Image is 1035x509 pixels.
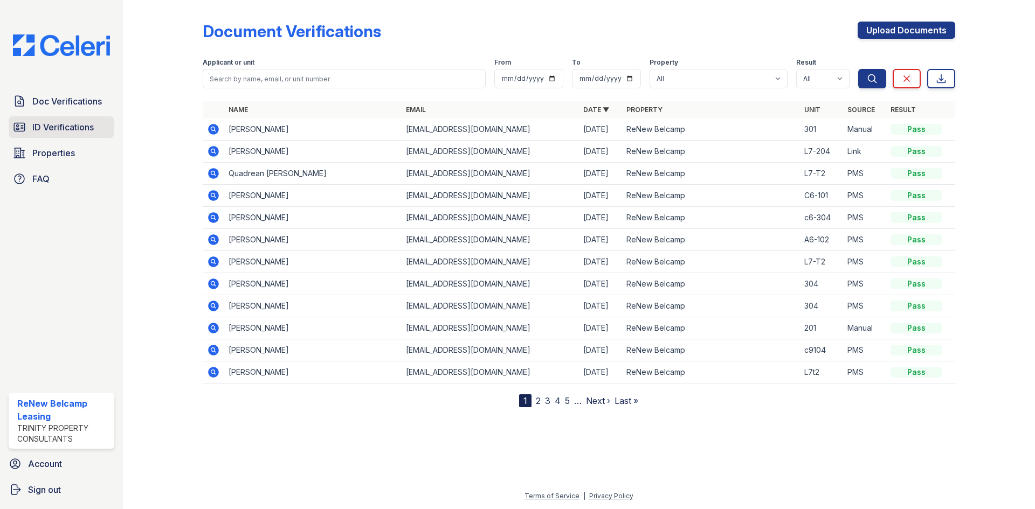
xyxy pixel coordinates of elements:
[224,163,402,185] td: Quadrean [PERSON_NAME]
[572,58,581,67] label: To
[203,69,486,88] input: Search by name, email, or unit number
[402,317,579,339] td: [EMAIL_ADDRESS][DOMAIN_NAME]
[224,118,402,141] td: [PERSON_NAME]
[843,295,886,317] td: PMS
[545,395,550,406] a: 3
[579,185,622,207] td: [DATE]
[843,317,886,339] td: Manual
[9,142,114,164] a: Properties
[402,207,579,229] td: [EMAIL_ADDRESS][DOMAIN_NAME]
[622,163,799,185] td: ReNew Belcamp
[843,273,886,295] td: PMS
[402,229,579,251] td: [EMAIL_ADDRESS][DOMAIN_NAME]
[622,251,799,273] td: ReNew Belcamp
[800,251,843,273] td: L7-T2
[650,58,678,67] label: Property
[579,295,622,317] td: [DATE]
[891,212,942,223] div: Pass
[843,163,886,185] td: PMS
[224,273,402,295] td: [PERSON_NAME]
[891,146,942,157] div: Pass
[800,141,843,163] td: L7-204
[224,317,402,339] td: [PERSON_NAME]
[583,106,609,114] a: Date ▼
[843,229,886,251] td: PMS
[579,273,622,295] td: [DATE]
[519,394,532,407] div: 1
[4,34,119,56] img: CE_Logo_Blue-a8612792a0a2168367f1c8372b55b34899dd931a85d93a1a3d3e32e68fde9ad4.png
[800,361,843,384] td: L7t2
[891,301,942,311] div: Pass
[800,339,843,361] td: c9104
[891,323,942,333] div: Pass
[17,397,110,423] div: ReNew Belcamp Leasing
[9,90,114,112] a: Doc Verifications
[32,172,50,185] span: FAQ
[800,118,843,141] td: 301
[622,185,799,207] td: ReNew Belcamp
[891,168,942,179] div: Pass
[891,278,942,289] div: Pass
[4,479,119,500] a: Sign out
[402,361,579,384] td: [EMAIL_ADDRESS][DOMAIN_NAME]
[579,163,622,185] td: [DATE]
[622,207,799,229] td: ReNew Belcamp
[565,395,570,406] a: 5
[843,207,886,229] td: PMS
[203,58,254,67] label: Applicant or unit
[224,207,402,229] td: [PERSON_NAME]
[32,147,75,159] span: Properties
[622,317,799,339] td: ReNew Belcamp
[800,163,843,185] td: L7-T2
[579,317,622,339] td: [DATE]
[28,457,62,470] span: Account
[800,295,843,317] td: 304
[402,295,579,317] td: [EMAIL_ADDRESS][DOMAIN_NAME]
[843,118,886,141] td: Manual
[615,395,638,406] a: Last »
[32,95,102,108] span: Doc Verifications
[589,492,633,500] a: Privacy Policy
[843,185,886,207] td: PMS
[891,106,916,114] a: Result
[579,339,622,361] td: [DATE]
[402,273,579,295] td: [EMAIL_ADDRESS][DOMAIN_NAME]
[622,273,799,295] td: ReNew Belcamp
[536,395,541,406] a: 2
[579,141,622,163] td: [DATE]
[579,229,622,251] td: [DATE]
[203,22,381,41] div: Document Verifications
[891,124,942,135] div: Pass
[17,423,110,444] div: Trinity Property Consultants
[891,190,942,201] div: Pass
[800,229,843,251] td: A6-102
[4,453,119,475] a: Account
[525,492,579,500] a: Terms of Service
[555,395,561,406] a: 4
[843,141,886,163] td: Link
[800,317,843,339] td: 201
[804,106,820,114] a: Unit
[579,251,622,273] td: [DATE]
[843,339,886,361] td: PMS
[574,394,582,407] span: …
[229,106,248,114] a: Name
[622,141,799,163] td: ReNew Belcamp
[891,256,942,267] div: Pass
[402,339,579,361] td: [EMAIL_ADDRESS][DOMAIN_NAME]
[858,22,955,39] a: Upload Documents
[622,229,799,251] td: ReNew Belcamp
[800,207,843,229] td: c6-304
[891,345,942,355] div: Pass
[796,58,816,67] label: Result
[224,185,402,207] td: [PERSON_NAME]
[579,361,622,384] td: [DATE]
[224,229,402,251] td: [PERSON_NAME]
[622,339,799,361] td: ReNew Belcamp
[402,118,579,141] td: [EMAIL_ADDRESS][DOMAIN_NAME]
[586,395,610,406] a: Next ›
[402,141,579,163] td: [EMAIL_ADDRESS][DOMAIN_NAME]
[800,185,843,207] td: C6-101
[891,234,942,245] div: Pass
